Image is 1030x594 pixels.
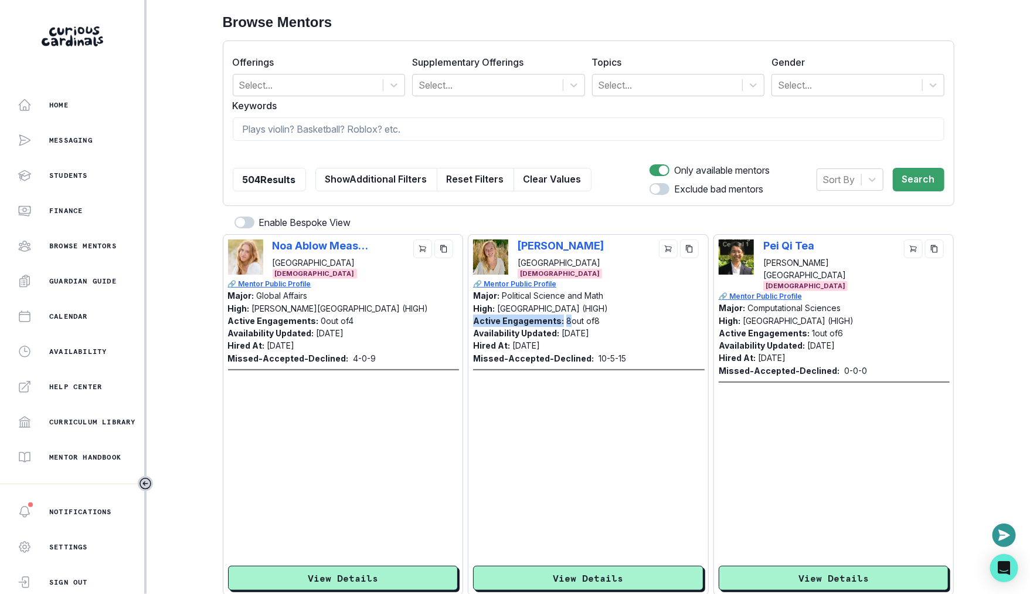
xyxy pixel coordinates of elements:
p: Major: [228,291,254,301]
p: Guardian Guide [49,276,117,286]
p: Missed-Accepted-Declined: [228,352,349,365]
p: [DATE] [807,340,835,350]
button: copy [925,239,944,258]
button: cart [659,239,678,258]
p: [GEOGRAPHIC_DATA] (HIGH) [743,316,854,326]
p: Messaging [49,136,93,145]
a: 🔗 Mentor Public Profile [228,279,460,289]
p: High: [228,303,250,313]
p: Browse Mentors [49,241,117,251]
p: [DATE] [267,340,295,350]
p: Political Science and Math [502,291,603,301]
p: Only available mentors [674,163,770,177]
button: cart [904,239,923,258]
button: cart [413,239,432,258]
p: Missed-Accepted-Declined: [719,365,839,377]
span: [DEMOGRAPHIC_DATA] [273,269,357,279]
p: Settings [49,542,88,552]
img: Curious Cardinals Logo [42,26,103,46]
p: Availability [49,347,107,356]
label: Offerings [233,55,399,69]
p: Hired At: [719,353,756,363]
p: [GEOGRAPHIC_DATA] (HIGH) [497,303,608,313]
img: Picture of Phoebe Dragseth [473,239,508,275]
button: Toggle sidebar [138,476,153,491]
div: Open Intercom Messenger [990,554,1018,582]
p: Availability Updated: [228,328,314,338]
p: [GEOGRAPHIC_DATA] [518,256,604,269]
p: Home [49,100,69,110]
p: Students [49,171,88,180]
p: Pei Qi Tea [763,239,860,252]
a: 🔗 Mentor Public Profile [719,291,950,302]
button: Reset Filters [437,168,514,191]
img: Picture of Pei Qi Tea [719,239,754,275]
p: Help Center [49,382,102,392]
p: Missed-Accepted-Declined: [473,352,594,365]
p: Global Affairs [257,291,308,301]
button: copy [434,239,453,258]
label: Keywords [233,99,937,113]
input: Plays violin? Basketball? Roblox? etc. [233,117,944,141]
button: View Details [719,566,949,590]
p: Finance [49,206,83,215]
p: [PERSON_NAME][GEOGRAPHIC_DATA] (HIGH) [252,303,429,313]
p: [DATE] [512,340,540,350]
p: Major: [719,303,745,313]
p: 1 out of 6 [812,328,843,338]
p: [GEOGRAPHIC_DATA] [273,256,369,269]
p: [PERSON_NAME] [518,239,604,252]
p: 0 out of 4 [321,316,354,326]
p: Availability Updated: [473,328,559,338]
p: 10 - 5 - 15 [599,352,626,365]
p: Sign Out [49,578,88,587]
h2: Browse Mentors [223,14,954,31]
p: Major: [473,291,499,301]
p: Mentor Handbook [49,453,121,462]
p: 504 Results [243,173,296,187]
button: Clear Values [514,168,592,191]
label: Supplementary Offerings [412,55,578,69]
p: [DATE] [758,353,786,363]
img: Picture of Noa Ablow Measelle [228,239,263,275]
span: [DEMOGRAPHIC_DATA] [518,269,602,279]
p: [DATE] [562,328,589,338]
button: copy [680,239,699,258]
button: Search [893,168,944,191]
label: Gender [771,55,937,69]
p: Active Engagements: [228,316,319,326]
button: ShowAdditional Filters [315,168,437,191]
button: View Details [473,566,703,590]
p: Curriculum Library [49,417,136,427]
button: View Details [228,566,458,590]
p: Active Engagements: [719,328,810,338]
p: Active Engagements: [473,316,564,326]
p: Hired At: [228,340,265,350]
p: High: [719,316,740,326]
p: Calendar [49,312,88,321]
button: Open or close messaging widget [992,524,1016,547]
p: Enable Bespoke View [259,215,351,230]
a: 🔗 Mentor Public Profile [473,279,705,289]
p: 8 out of 8 [566,316,600,326]
p: [PERSON_NAME][GEOGRAPHIC_DATA] [763,256,900,281]
p: Computational Sciences [747,303,841,313]
p: Availability Updated: [719,340,805,350]
label: Topics [592,55,758,69]
p: 4 - 0 - 9 [353,352,376,365]
p: Hired At: [473,340,510,350]
p: 0 - 0 - 0 [844,365,867,377]
span: [DEMOGRAPHIC_DATA] [763,281,848,291]
p: High: [473,303,495,313]
p: Notifications [49,507,112,517]
p: Exclude bad mentors [674,182,763,196]
p: [DATE] [317,328,344,338]
p: Noa Ablow Measelle [273,239,369,252]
